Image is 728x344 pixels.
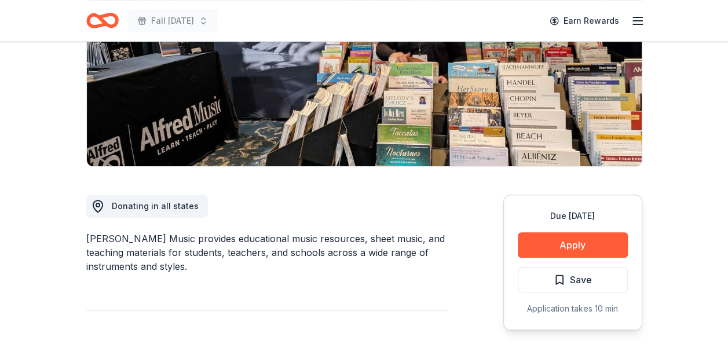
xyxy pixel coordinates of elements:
a: Home [86,7,119,34]
div: Application takes 10 min [518,302,628,316]
button: Save [518,267,628,292]
button: Apply [518,232,628,258]
div: [PERSON_NAME] Music provides educational music resources, sheet music, and teaching materials for... [86,232,448,273]
button: Fall [DATE] [128,9,217,32]
span: Fall [DATE] [151,14,194,28]
div: Due [DATE] [518,209,628,223]
span: Save [570,272,592,287]
a: Earn Rewards [543,10,626,31]
span: Donating in all states [112,201,199,211]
